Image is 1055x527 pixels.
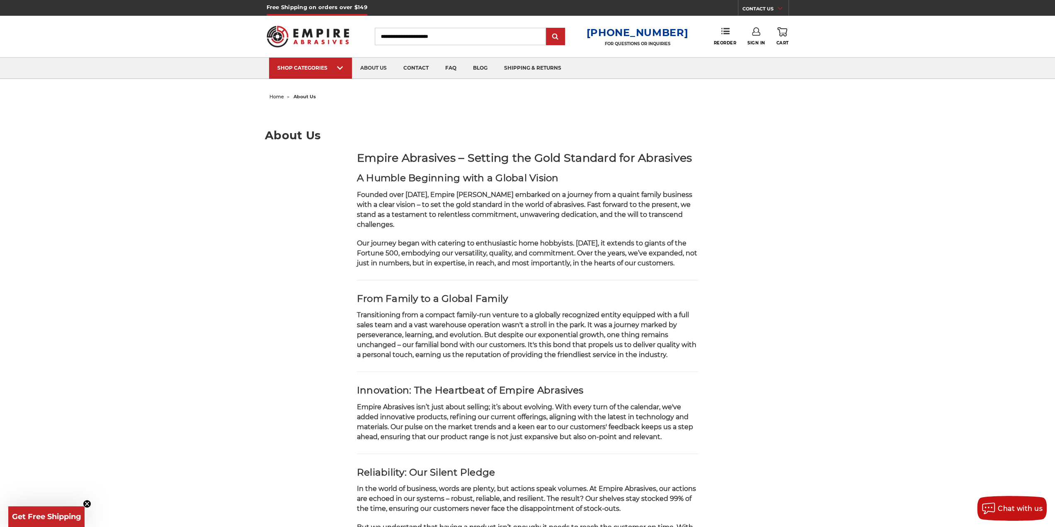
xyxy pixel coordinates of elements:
span: Cart [776,40,788,46]
span: about us [293,94,316,100]
a: CONTACT US [742,4,788,16]
a: Reorder [713,27,736,45]
a: shipping & returns [496,58,570,79]
span: Reorder [713,40,736,46]
h1: About Us [265,130,790,141]
strong: Innovation: The Heartbeat of Empire Abrasives [357,384,583,396]
span: Transitioning from a compact family-run venture to a globally recognized entity equipped with a f... [357,311,696,359]
div: SHOP CATEGORIES [277,65,344,71]
span: Get Free Shipping [12,512,81,521]
a: Cart [776,27,788,46]
a: blog [465,58,496,79]
button: Close teaser [83,500,91,508]
strong: Empire Abrasives – Setting the Gold Standard for Abrasives [357,151,692,165]
div: Get Free ShippingClose teaser [8,506,85,527]
span: Chat with us [998,505,1043,512]
a: [PHONE_NUMBER] [586,27,688,39]
span: In the world of business, words are plenty, but actions speak volumes. At Empire Abrasives, our a... [357,485,696,512]
img: Empire Abrasives [267,20,349,53]
a: contact [395,58,437,79]
p: FOR QUESTIONS OR INQUIRIES [586,41,688,46]
strong: Reliability: Our Silent Pledge [357,466,495,478]
input: Submit [547,29,564,45]
button: Chat with us [977,496,1047,521]
span: Our journey began with catering to enthusiastic home hobbyists. [DATE], it extends to giants of t... [357,239,697,267]
a: about us [352,58,395,79]
span: Sign In [747,40,765,46]
span: Empire Abrasives isn’t just about selling; it’s about evolving. With every turn of the calendar, ... [357,403,693,441]
strong: A Humble Beginning with a Global Vision [357,172,559,184]
span: Founded over [DATE], Empire [PERSON_NAME] embarked on a journey from a quaint family business wit... [357,191,692,228]
a: home [269,94,284,100]
a: faq [437,58,465,79]
iframe: profile [3,12,129,76]
strong: From Family to a Global Family [357,293,508,304]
